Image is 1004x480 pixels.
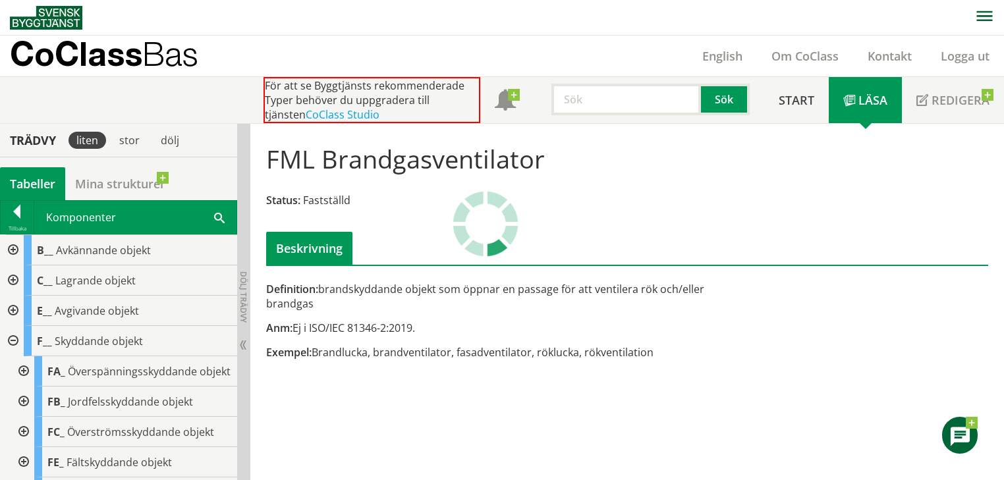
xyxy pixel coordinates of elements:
[757,48,853,64] a: Om CoClass
[37,334,52,348] span: F__
[264,77,480,123] div: För att se Byggtjänsts rekommenderade Typer behöver du uppgradera till tjänsten
[858,92,887,108] span: Läsa
[764,77,829,123] a: Start
[266,144,545,173] h1: FML Brandgasventilator
[266,232,352,265] div: Beskrivning
[902,77,1004,123] a: Redigera
[67,425,214,439] span: Överströmsskyddande objekt
[853,48,926,64] a: Kontakt
[453,191,518,257] img: Laddar
[34,201,237,234] div: Komponenter
[69,132,106,149] div: liten
[47,394,65,409] span: FB_
[10,6,82,30] img: Svensk Byggtjänst
[3,133,63,147] div: Trädvy
[688,48,757,64] a: English
[142,34,198,73] span: Bas
[266,282,742,311] div: brandskyddande objekt som öppnar en passage för att ventilera rök och/eller brandgas
[55,304,139,318] span: Avgivande objekt
[37,243,53,257] span: B__
[779,92,814,108] span: Start
[495,91,516,112] span: Notifikationer
[303,193,350,207] span: Fastställd
[306,107,379,122] a: CoClass Studio
[10,46,198,61] p: CoClass
[11,356,237,387] div: Gå till informationssidan för CoClass Studio
[67,455,172,469] span: Fältskyddande objekt
[238,271,249,323] span: Dölj trädvy
[11,447,237,477] div: Gå till informationssidan för CoClass Studio
[56,243,151,257] span: Avkännande objekt
[37,273,53,288] span: C__
[214,210,225,224] span: Sök i tabellen
[111,132,148,149] div: stor
[68,394,193,409] span: Jordfelsskyddande objekt
[47,364,65,379] span: FA_
[829,77,902,123] a: Läsa
[932,92,990,108] span: Redigera
[266,193,300,207] span: Status:
[65,167,175,200] a: Mina strukturer
[1,223,34,234] div: Tillbaka
[266,321,742,335] div: Ej i ISO/IEC 81346-2:2019.
[266,345,742,360] div: Brandlucka, brandventilator, fasadventilator, röklucka, rökventilation
[55,273,136,288] span: Lagrande objekt
[266,345,312,360] span: Exempel:
[266,282,318,296] span: Definition:
[551,84,701,115] input: Sök
[47,455,64,469] span: FE_
[11,387,237,417] div: Gå till informationssidan för CoClass Studio
[47,425,65,439] span: FC_
[10,36,227,76] a: CoClassBas
[153,132,187,149] div: dölj
[926,48,1004,64] a: Logga ut
[701,84,750,115] button: Sök
[55,334,143,348] span: Skyddande objekt
[68,364,231,379] span: Överspänningsskyddande objekt
[266,321,293,335] span: Anm:
[11,417,237,447] div: Gå till informationssidan för CoClass Studio
[37,304,52,318] span: E__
